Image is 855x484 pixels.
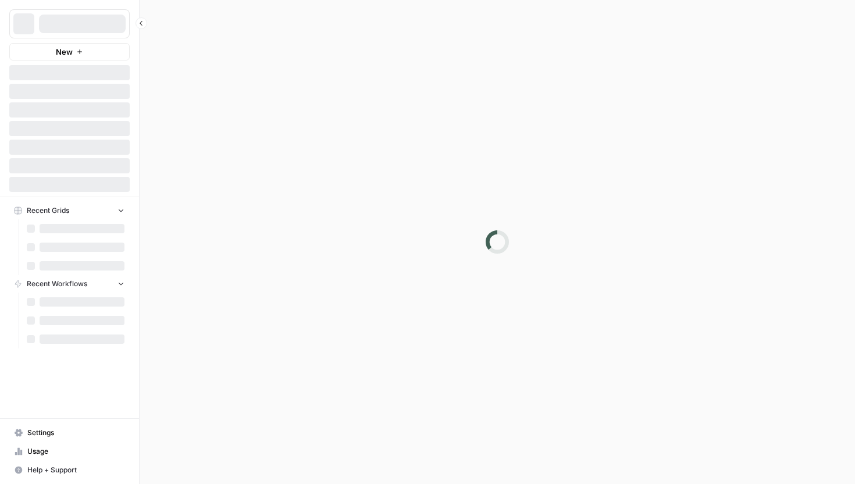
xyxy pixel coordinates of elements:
button: Help + Support [9,461,130,479]
a: Settings [9,424,130,442]
button: New [9,43,130,61]
span: Recent Workflows [27,279,87,289]
button: Recent Workflows [9,275,130,293]
span: Usage [27,446,124,457]
span: New [56,46,73,58]
span: Help + Support [27,465,124,475]
span: Settings [27,428,124,438]
a: Usage [9,442,130,461]
span: Recent Grids [27,205,69,216]
button: Recent Grids [9,202,130,219]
